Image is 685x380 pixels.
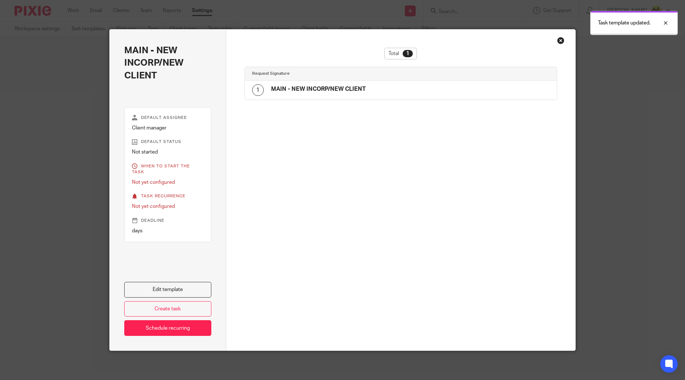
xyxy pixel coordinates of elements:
[403,50,413,57] div: 1
[384,48,417,59] div: Total
[132,163,204,175] p: When to start the task
[252,84,264,96] div: 1
[124,44,211,82] h2: MAIN - NEW INCORP/NEW CLIENT
[124,301,211,317] a: Create task
[132,139,204,145] p: Default status
[252,71,401,77] h4: Request Signature
[132,179,204,186] p: Not yet configured
[132,115,204,121] p: Default assignee
[132,203,204,210] p: Not yet configured
[124,282,211,298] a: Edit template
[124,320,211,336] a: Schedule recurring
[132,218,204,224] p: Deadline
[132,148,204,156] p: Not started
[132,193,204,199] p: Task recurrence
[132,124,204,132] p: Client manager
[132,227,204,234] p: days
[271,85,366,93] h4: MAIN - NEW INCORP/NEW CLIENT
[598,19,650,27] p: Task template updated.
[557,37,564,44] div: Close this dialog window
